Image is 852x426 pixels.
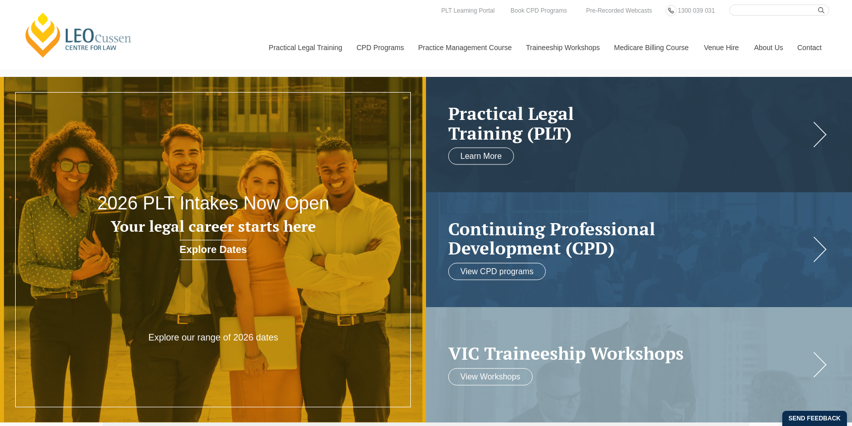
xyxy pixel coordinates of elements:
[349,26,410,69] a: CPD Programs
[696,26,746,69] a: Venue Hire
[448,104,810,143] a: Practical LegalTraining (PLT)
[448,344,810,363] a: VIC Traineeship Workshops
[448,368,533,386] a: View Workshops
[448,263,546,280] a: View CPD programs
[439,5,497,16] a: PLT Learning Portal
[23,11,134,59] a: [PERSON_NAME] Centre for Law
[85,218,341,235] h3: Your legal career starts here
[790,26,829,69] a: Contact
[746,26,790,69] a: About Us
[448,104,810,143] h2: Practical Legal Training (PLT)
[678,7,715,14] span: 1300 039 031
[85,193,341,214] h2: 2026 PLT Intakes Now Open
[606,26,696,69] a: Medicare Billing Course
[448,219,810,258] h2: Continuing Professional Development (CPD)
[508,5,569,16] a: Book CPD Programs
[179,240,247,260] a: Explore Dates
[448,148,514,165] a: Learn More
[411,26,518,69] a: Practice Management Course
[448,219,810,258] a: Continuing ProfessionalDevelopment (CPD)
[128,332,299,344] p: Explore our range of 2026 dates
[584,5,655,16] a: Pre-Recorded Webcasts
[518,26,606,69] a: Traineeship Workshops
[675,5,717,16] a: 1300 039 031
[261,26,349,69] a: Practical Legal Training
